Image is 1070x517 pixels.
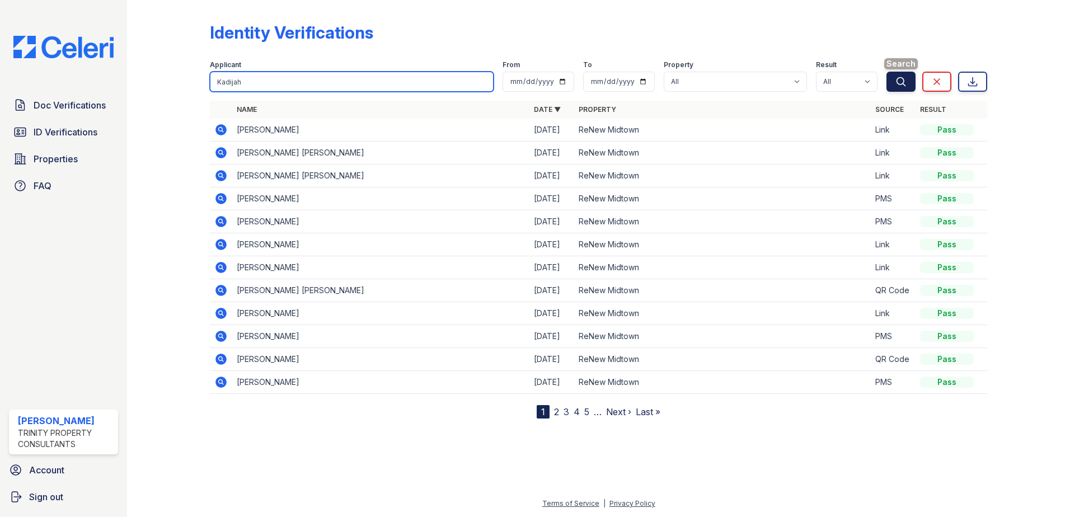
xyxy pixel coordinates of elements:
td: ReNew Midtown [574,210,871,233]
td: [DATE] [529,348,574,371]
span: Doc Verifications [34,98,106,112]
td: ReNew Midtown [574,256,871,279]
a: Account [4,459,123,481]
td: [PERSON_NAME] [232,371,529,394]
td: [PERSON_NAME] [PERSON_NAME] [232,164,529,187]
td: ReNew Midtown [574,279,871,302]
td: QR Code [871,348,916,371]
td: [PERSON_NAME] [232,348,529,371]
td: [DATE] [529,325,574,348]
td: [PERSON_NAME] [232,187,529,210]
label: Applicant [210,60,241,69]
a: Doc Verifications [9,94,118,116]
td: [PERSON_NAME] [232,256,529,279]
div: Identity Verifications [210,22,373,43]
span: Account [29,463,64,477]
a: Privacy Policy [609,499,655,507]
input: Search by name or phone number [210,72,494,92]
td: ReNew Midtown [574,164,871,187]
td: [DATE] [529,371,574,394]
td: [DATE] [529,279,574,302]
td: ReNew Midtown [574,371,871,394]
a: Source [875,105,904,114]
div: | [603,499,606,507]
td: Link [871,302,916,325]
div: Trinity Property Consultants [18,427,114,450]
span: FAQ [34,179,51,192]
td: ReNew Midtown [574,142,871,164]
td: Link [871,256,916,279]
td: Link [871,142,916,164]
td: ReNew Midtown [574,325,871,348]
a: Last » [636,406,660,417]
td: PMS [871,371,916,394]
span: Search [884,58,918,69]
td: [DATE] [529,187,574,210]
td: PMS [871,325,916,348]
a: Result [920,105,946,114]
span: ID Verifications [34,125,97,139]
td: ReNew Midtown [574,302,871,325]
div: Pass [920,239,974,250]
td: QR Code [871,279,916,302]
td: PMS [871,210,916,233]
td: Link [871,119,916,142]
td: [DATE] [529,119,574,142]
td: [PERSON_NAME] [232,302,529,325]
a: 2 [554,406,559,417]
div: Pass [920,331,974,342]
td: [PERSON_NAME] [PERSON_NAME] [232,279,529,302]
a: 3 [564,406,569,417]
td: [DATE] [529,302,574,325]
td: [DATE] [529,164,574,187]
a: Sign out [4,486,123,508]
td: ReNew Midtown [574,119,871,142]
div: Pass [920,354,974,365]
div: Pass [920,170,974,181]
label: To [583,60,592,69]
td: [PERSON_NAME] [PERSON_NAME] [232,142,529,164]
td: [PERSON_NAME] [232,325,529,348]
span: Sign out [29,490,63,504]
a: 5 [584,406,589,417]
td: [PERSON_NAME] [232,233,529,256]
div: Pass [920,216,974,227]
label: From [503,60,520,69]
span: … [594,405,602,419]
div: Pass [920,308,974,319]
a: Property [579,105,616,114]
td: PMS [871,187,916,210]
div: Pass [920,147,974,158]
td: ReNew Midtown [574,233,871,256]
div: [PERSON_NAME] [18,414,114,427]
td: [DATE] [529,210,574,233]
label: Result [816,60,837,69]
td: [DATE] [529,233,574,256]
button: Search [886,72,916,92]
div: Pass [920,377,974,388]
img: CE_Logo_Blue-a8612792a0a2168367f1c8372b55b34899dd931a85d93a1a3d3e32e68fde9ad4.png [4,36,123,58]
div: Pass [920,193,974,204]
td: [PERSON_NAME] [232,210,529,233]
td: [DATE] [529,142,574,164]
span: Properties [34,152,78,166]
a: Name [237,105,257,114]
div: 1 [537,405,550,419]
td: ReNew Midtown [574,348,871,371]
td: Link [871,164,916,187]
a: Next › [606,406,631,417]
div: Pass [920,124,974,135]
a: 4 [574,406,580,417]
td: [DATE] [529,256,574,279]
a: Properties [9,148,118,170]
td: ReNew Midtown [574,187,871,210]
td: Link [871,233,916,256]
a: Terms of Service [542,499,599,507]
a: ID Verifications [9,121,118,143]
div: Pass [920,285,974,296]
label: Property [664,60,693,69]
a: FAQ [9,175,118,197]
td: [PERSON_NAME] [232,119,529,142]
div: Pass [920,262,974,273]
